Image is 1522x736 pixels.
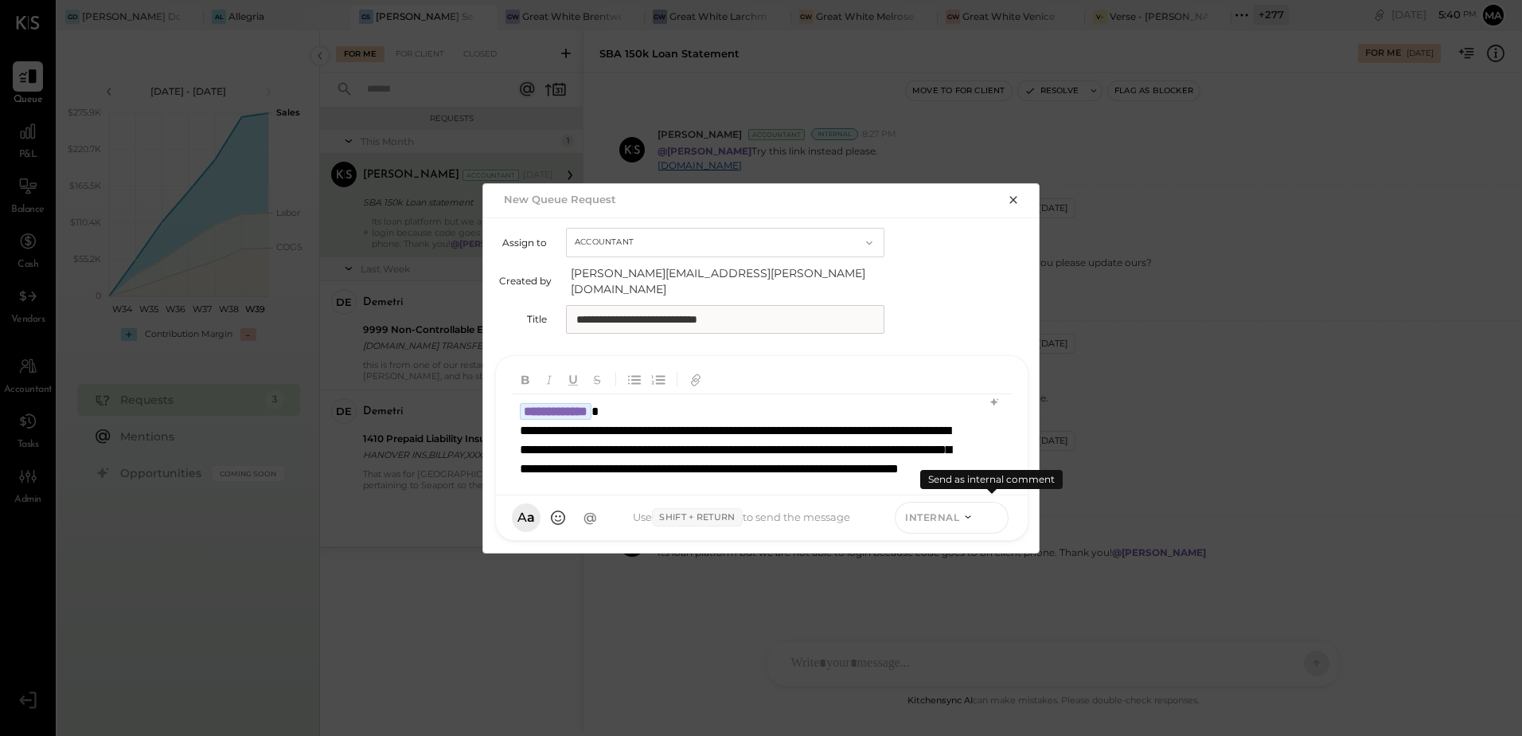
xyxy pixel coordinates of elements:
[512,503,541,532] button: Aa
[685,368,706,390] button: Add URL
[504,193,616,206] h2: New Queue Request
[499,313,547,325] label: Title
[648,368,669,390] button: Ordered List
[576,503,604,532] button: @
[499,237,547,249] label: Assign to
[583,510,597,526] span: @
[563,368,583,390] button: Underline
[604,508,879,527] div: Use to send the message
[515,368,536,390] button: Bold
[566,228,884,257] button: Accountant
[652,508,742,527] span: Shift + Return
[624,368,645,390] button: Unordered List
[527,510,535,526] span: a
[499,275,552,287] label: Created by
[539,368,560,390] button: Italic
[905,511,959,524] span: INTERNAL
[920,470,1063,489] div: Send as internal comment
[587,368,607,390] button: Strikethrough
[571,265,889,297] span: [PERSON_NAME][EMAIL_ADDRESS][PERSON_NAME][DOMAIN_NAME]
